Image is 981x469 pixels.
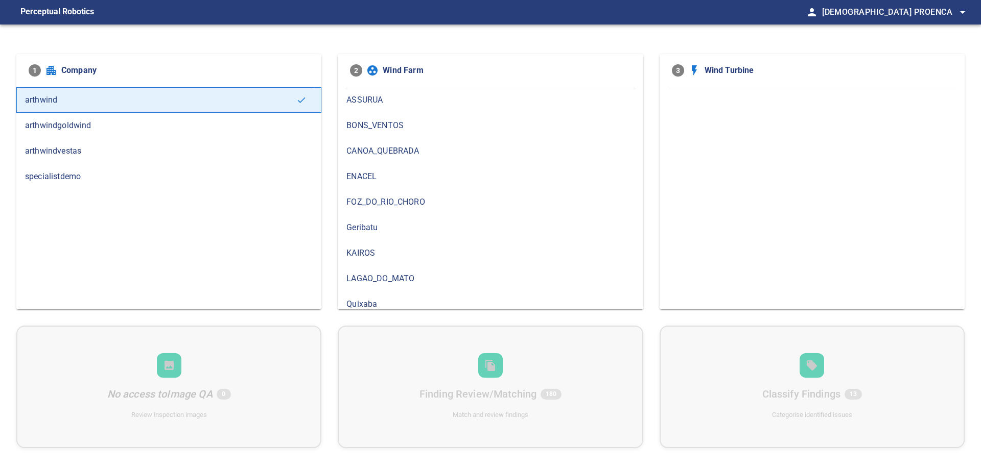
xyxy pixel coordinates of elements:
span: FOZ_DO_RIO_CHORO [346,196,634,208]
div: FOZ_DO_RIO_CHORO [338,189,643,215]
div: CANOA_QUEBRADA [338,138,643,164]
div: arthwindvestas [16,138,321,164]
span: arthwindvestas [25,145,313,157]
span: ASSURUA [346,94,634,106]
span: specialistdemo [25,170,313,183]
span: 1 [29,64,41,77]
div: specialistdemo [16,164,321,189]
div: BONS_VENTOS [338,113,643,138]
span: Quixaba [346,298,634,310]
figcaption: Perceptual Robotics [20,4,94,20]
span: [DEMOGRAPHIC_DATA] Proenca [822,5,969,19]
span: Geribatu [346,221,634,234]
span: 3 [672,64,684,77]
span: arrow_drop_down [956,6,969,18]
div: LAGAO_DO_MATO [338,266,643,291]
span: Wind Farm [383,64,630,77]
span: LAGAO_DO_MATO [346,273,634,285]
span: person [806,6,818,18]
span: CANOA_QUEBRADA [346,145,634,157]
span: 2 [350,64,362,77]
div: arthwind [16,87,321,113]
div: Geribatu [338,215,643,240]
span: BONS_VENTOS [346,119,634,132]
span: Wind Turbine [705,64,952,77]
div: ENACEL [338,164,643,189]
div: arthwindgoldwind [16,113,321,138]
div: KAIROS [338,240,643,266]
div: Quixaba [338,291,643,317]
button: [DEMOGRAPHIC_DATA] Proenca [818,2,969,22]
span: arthwindgoldwind [25,119,313,132]
div: ASSURUA [338,87,643,113]
span: ENACEL [346,170,634,183]
span: Company [61,64,309,77]
span: KAIROS [346,247,634,259]
span: arthwind [25,94,296,106]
